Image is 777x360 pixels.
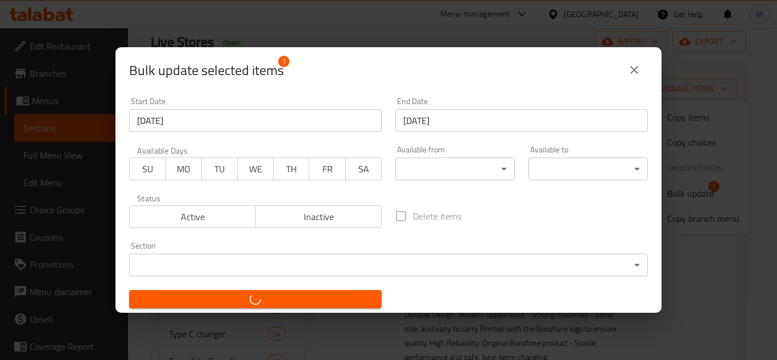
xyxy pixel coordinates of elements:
span: Selected items count [129,61,284,80]
button: FR [309,158,345,180]
button: SU [129,158,166,180]
span: 1 [278,56,290,67]
span: Delete items [413,209,461,223]
span: SU [134,161,161,177]
button: Inactive [255,205,382,228]
button: TU [201,158,238,180]
span: TU [206,161,233,177]
span: Inactive [261,209,378,225]
div: ​ [395,158,515,180]
span: WE [242,161,269,177]
button: SA [345,158,382,180]
span: FR [314,161,341,177]
div: ​ [129,254,648,276]
span: Active [134,209,251,225]
button: MO [165,158,201,180]
button: TH [273,158,309,180]
span: SA [350,161,377,177]
button: WE [237,158,274,180]
span: TH [278,161,305,177]
span: MO [170,161,197,177]
button: Active [129,205,256,228]
div: ​ [528,158,648,180]
button: close [621,56,648,84]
